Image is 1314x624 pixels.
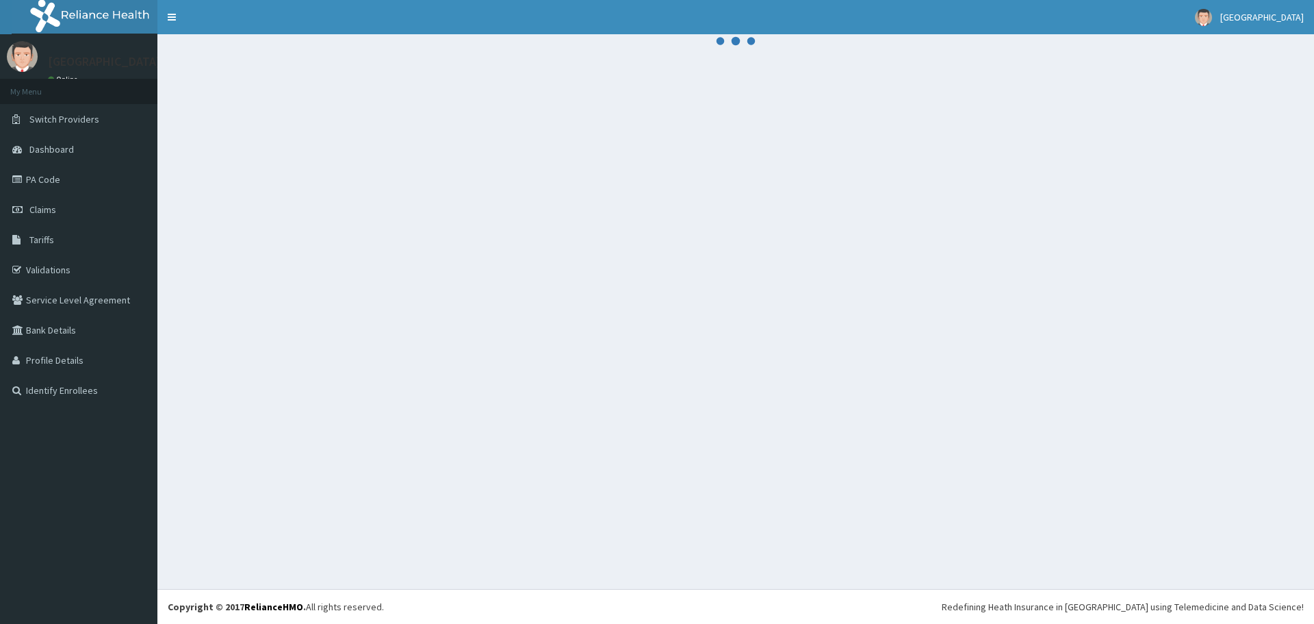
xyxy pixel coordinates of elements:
[48,75,81,84] a: Online
[29,234,54,246] span: Tariffs
[715,21,756,62] svg: audio-loading
[1220,11,1304,23] span: [GEOGRAPHIC_DATA]
[29,203,56,216] span: Claims
[7,41,38,72] img: User Image
[168,601,306,613] strong: Copyright © 2017 .
[1195,9,1212,26] img: User Image
[29,113,99,125] span: Switch Providers
[29,143,74,155] span: Dashboard
[942,600,1304,614] div: Redefining Heath Insurance in [GEOGRAPHIC_DATA] using Telemedicine and Data Science!
[244,601,303,613] a: RelianceHMO
[48,55,161,68] p: [GEOGRAPHIC_DATA]
[157,589,1314,624] footer: All rights reserved.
